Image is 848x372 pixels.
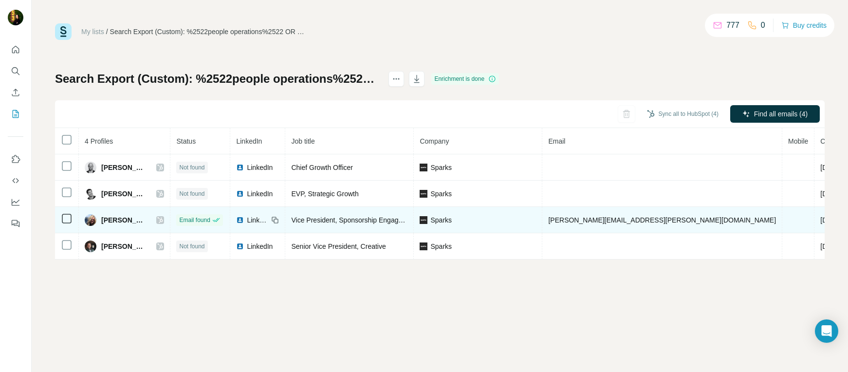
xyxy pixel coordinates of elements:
[110,27,305,37] div: Search Export (Custom): %2522people operations%2522 OR %2522employee experience%2522 OR %2522empl...
[781,19,827,32] button: Buy credits
[101,215,147,225] span: [PERSON_NAME]
[179,242,204,251] span: Not found
[179,216,210,224] span: Email found
[291,137,314,145] span: Job title
[101,189,147,199] span: [PERSON_NAME]
[430,242,452,251] span: Sparks
[85,137,113,145] span: 4 Profiles
[236,164,244,171] img: LinkedIn logo
[726,19,739,31] p: 777
[291,164,353,171] span: Chief Growth Officer
[55,23,72,40] img: Surfe Logo
[430,189,452,199] span: Sparks
[247,242,273,251] span: LinkedIn
[8,172,23,189] button: Use Surfe API
[247,215,268,225] span: LinkedIn
[430,163,452,172] span: Sparks
[8,215,23,232] button: Feedback
[85,188,96,200] img: Avatar
[761,19,765,31] p: 0
[8,84,23,101] button: Enrich CSV
[815,319,838,343] div: Open Intercom Messenger
[247,163,273,172] span: LinkedIn
[548,216,776,224] span: [PERSON_NAME][EMAIL_ADDRESS][PERSON_NAME][DOMAIN_NAME]
[8,193,23,211] button: Dashboard
[85,241,96,252] img: Avatar
[291,242,386,250] span: Senior Vice President, Creative
[431,73,499,85] div: Enrichment is done
[55,71,380,87] h1: Search Export (Custom): %2522people operations%2522 OR %2522employee experience%2522 OR %2522empl...
[247,189,273,199] span: LinkedIn
[236,242,244,250] img: LinkedIn logo
[420,242,427,250] img: company-logo
[420,164,427,171] img: company-logo
[236,216,244,224] img: LinkedIn logo
[176,137,196,145] span: Status
[236,190,244,198] img: LinkedIn logo
[236,137,262,145] span: LinkedIn
[81,28,104,36] a: My lists
[101,163,147,172] span: [PERSON_NAME]
[85,162,96,173] img: Avatar
[788,137,808,145] span: Mobile
[291,190,358,198] span: EVP, Strategic Growth
[8,105,23,123] button: My lists
[430,215,452,225] span: Sparks
[548,137,565,145] span: Email
[8,150,23,168] button: Use Surfe on LinkedIn
[179,163,204,172] span: Not found
[420,137,449,145] span: Company
[754,109,808,119] span: Find all emails (4)
[106,27,108,37] li: /
[420,216,427,224] img: company-logo
[179,189,204,198] span: Not found
[420,190,427,198] img: company-logo
[388,71,404,87] button: actions
[640,107,725,121] button: Sync all to HubSpot (4)
[8,62,23,80] button: Search
[8,10,23,25] img: Avatar
[101,242,147,251] span: [PERSON_NAME]
[730,105,820,123] button: Find all emails (4)
[8,41,23,58] button: Quick start
[291,216,417,224] span: Vice President, Sponsorship Engagement
[85,214,96,226] img: Avatar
